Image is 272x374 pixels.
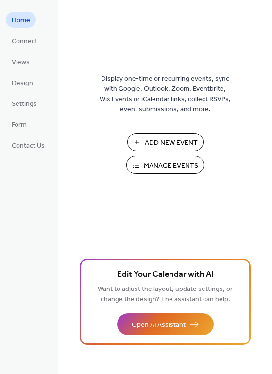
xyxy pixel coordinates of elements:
button: Open AI Assistant [117,313,214,335]
a: Home [6,12,36,28]
a: Contact Us [6,137,51,153]
span: Contact Us [12,141,45,151]
span: Display one-time or recurring events, sync with Google, Outlook, Zoom, Eventbrite, Wix Events or ... [100,74,231,115]
a: Views [6,53,35,69]
a: Form [6,116,33,132]
span: Settings [12,99,37,109]
span: Open AI Assistant [132,320,186,330]
button: Add New Event [127,133,204,151]
span: Add New Event [145,138,198,148]
a: Connect [6,33,43,49]
a: Design [6,74,39,90]
button: Manage Events [126,156,204,174]
span: Form [12,120,27,130]
span: Want to adjust the layout, update settings, or change the design? The assistant can help. [98,283,233,306]
span: Home [12,16,30,26]
span: Views [12,57,30,68]
span: Manage Events [144,161,198,171]
span: Edit Your Calendar with AI [117,268,214,282]
span: Design [12,78,33,88]
span: Connect [12,36,37,47]
a: Settings [6,95,43,111]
